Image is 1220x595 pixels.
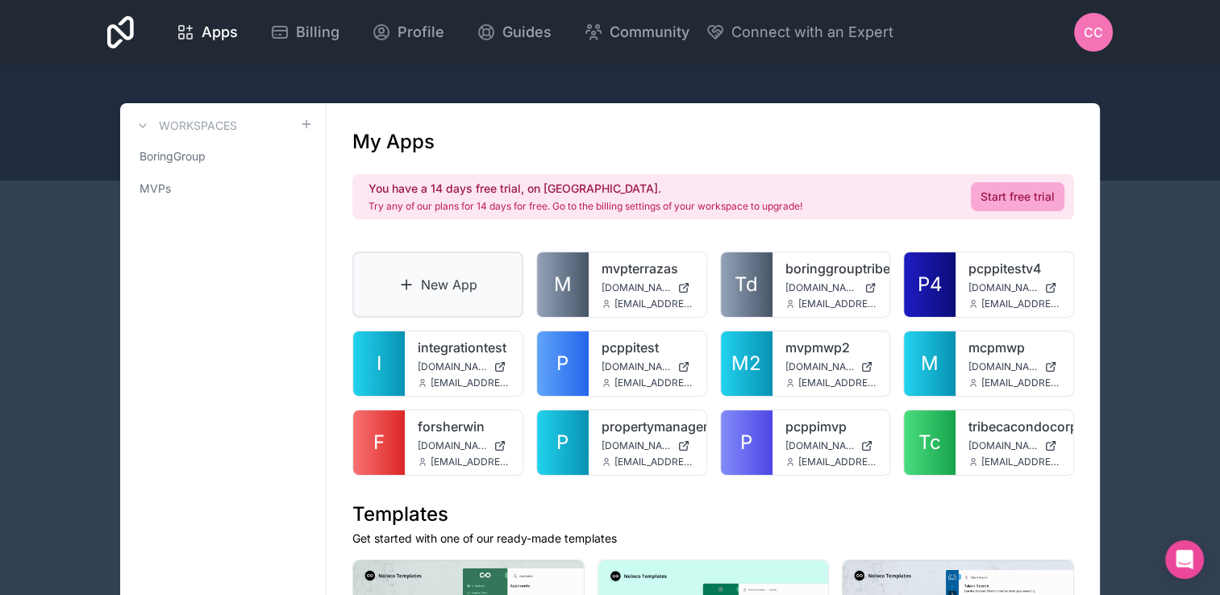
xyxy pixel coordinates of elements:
a: [DOMAIN_NAME] [968,281,1060,294]
span: Billing [296,21,339,44]
a: Workspaces [133,116,237,135]
span: [EMAIL_ADDRESS][DOMAIN_NAME] [614,297,693,310]
a: [DOMAIN_NAME] [785,439,877,452]
span: [DOMAIN_NAME] [785,439,855,452]
a: [DOMAIN_NAME] [968,360,1060,373]
span: CC [1084,23,1103,42]
span: [DOMAIN_NAME] [968,360,1038,373]
a: tribecacondocorp [968,417,1060,436]
span: [DOMAIN_NAME] [785,360,855,373]
span: P4 [918,272,943,297]
button: Connect with an Expert [706,21,893,44]
span: Guides [502,21,552,44]
a: P4 [904,252,956,317]
a: M [537,252,589,317]
span: [DOMAIN_NAME] [418,439,487,452]
a: P [537,410,589,475]
a: BoringGroup [133,142,313,171]
a: mvpmwp2 [785,338,877,357]
span: [EMAIL_ADDRESS][DOMAIN_NAME] [614,456,693,468]
a: P [721,410,772,475]
a: [DOMAIN_NAME] [968,439,1060,452]
a: [DOMAIN_NAME] [418,439,510,452]
span: [DOMAIN_NAME] [602,360,671,373]
a: mcpmwp [968,338,1060,357]
span: [EMAIL_ADDRESS][DOMAIN_NAME] [798,297,877,310]
span: Apps [202,21,238,44]
span: [DOMAIN_NAME] [602,281,671,294]
span: Community [610,21,689,44]
a: Guides [464,15,564,50]
span: [EMAIL_ADDRESS][DOMAIN_NAME] [798,456,877,468]
a: pcppitest [602,338,693,357]
div: Open Intercom Messenger [1165,540,1204,579]
a: Apps [163,15,251,50]
a: I [353,331,405,396]
span: M [554,272,572,297]
span: [DOMAIN_NAME] [418,360,487,373]
span: M2 [731,351,761,377]
span: [EMAIL_ADDRESS][DOMAIN_NAME] [614,377,693,389]
span: P [740,430,752,456]
h1: Templates [352,501,1074,527]
span: P [556,351,568,377]
span: [DOMAIN_NAME] [968,281,1038,294]
a: P [537,331,589,396]
a: M [904,331,956,396]
span: [DOMAIN_NAME] [785,281,859,294]
span: [EMAIL_ADDRESS][DOMAIN_NAME] [981,377,1060,389]
a: [DOMAIN_NAME] [785,281,877,294]
a: M2 [721,331,772,396]
a: [DOMAIN_NAME] [602,281,693,294]
a: [DOMAIN_NAME] [602,439,693,452]
span: [EMAIL_ADDRESS][DOMAIN_NAME] [981,297,1060,310]
a: Tc [904,410,956,475]
a: Start free trial [971,182,1064,211]
a: Billing [257,15,352,50]
a: [DOMAIN_NAME] [785,360,877,373]
h1: My Apps [352,129,435,155]
span: [DOMAIN_NAME] [602,439,671,452]
span: Connect with an Expert [731,21,893,44]
a: Community [571,15,702,50]
span: P [556,430,568,456]
a: boringgrouptribeca [785,259,877,278]
a: MVPs [133,174,313,203]
a: pcppimvp [785,417,877,436]
a: propertymanagementssssssss [602,417,693,436]
a: [DOMAIN_NAME] [418,360,510,373]
p: Get started with one of our ready-made templates [352,531,1074,547]
span: F [373,430,385,456]
span: [EMAIL_ADDRESS][DOMAIN_NAME] [431,456,510,468]
a: integrationtest [418,338,510,357]
span: MVPs [139,181,171,197]
a: Profile [359,15,457,50]
a: pcppitestv4 [968,259,1060,278]
span: I [377,351,381,377]
span: M [921,351,939,377]
a: mvpterrazas [602,259,693,278]
span: [EMAIL_ADDRESS][DOMAIN_NAME] [981,456,1060,468]
a: F [353,410,405,475]
h3: Workspaces [159,118,237,134]
span: Profile [398,21,444,44]
span: Td [735,272,758,297]
a: New App [352,252,523,318]
a: Td [721,252,772,317]
span: BoringGroup [139,148,206,164]
a: [DOMAIN_NAME] [602,360,693,373]
span: [DOMAIN_NAME] [968,439,1038,452]
p: Try any of our plans for 14 days for free. Go to the billing settings of your workspace to upgrade! [368,200,802,213]
span: Tc [918,430,941,456]
span: [EMAIL_ADDRESS][DOMAIN_NAME] [431,377,510,389]
span: [EMAIL_ADDRESS][DOMAIN_NAME] [798,377,877,389]
h2: You have a 14 days free trial, on [GEOGRAPHIC_DATA]. [368,181,802,197]
a: forsherwin [418,417,510,436]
